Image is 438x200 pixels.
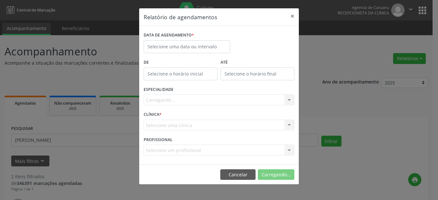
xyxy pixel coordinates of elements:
[258,169,294,180] button: Carregando...
[144,13,217,21] h5: Relatório de agendamentos
[144,68,217,80] input: Selecione o horário inicial
[286,8,299,24] button: Close
[221,58,294,68] label: ATÉ
[144,110,162,120] label: CLÍNICA
[144,58,217,68] label: De
[144,30,194,40] label: DATA DE AGENDAMENTO
[144,85,173,95] label: ESPECIALIDADE
[144,135,173,145] label: PROFISSIONAL
[220,169,256,180] button: Cancelar
[144,40,230,53] input: Selecione uma data ou intervalo
[221,68,294,80] input: Selecione o horário final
